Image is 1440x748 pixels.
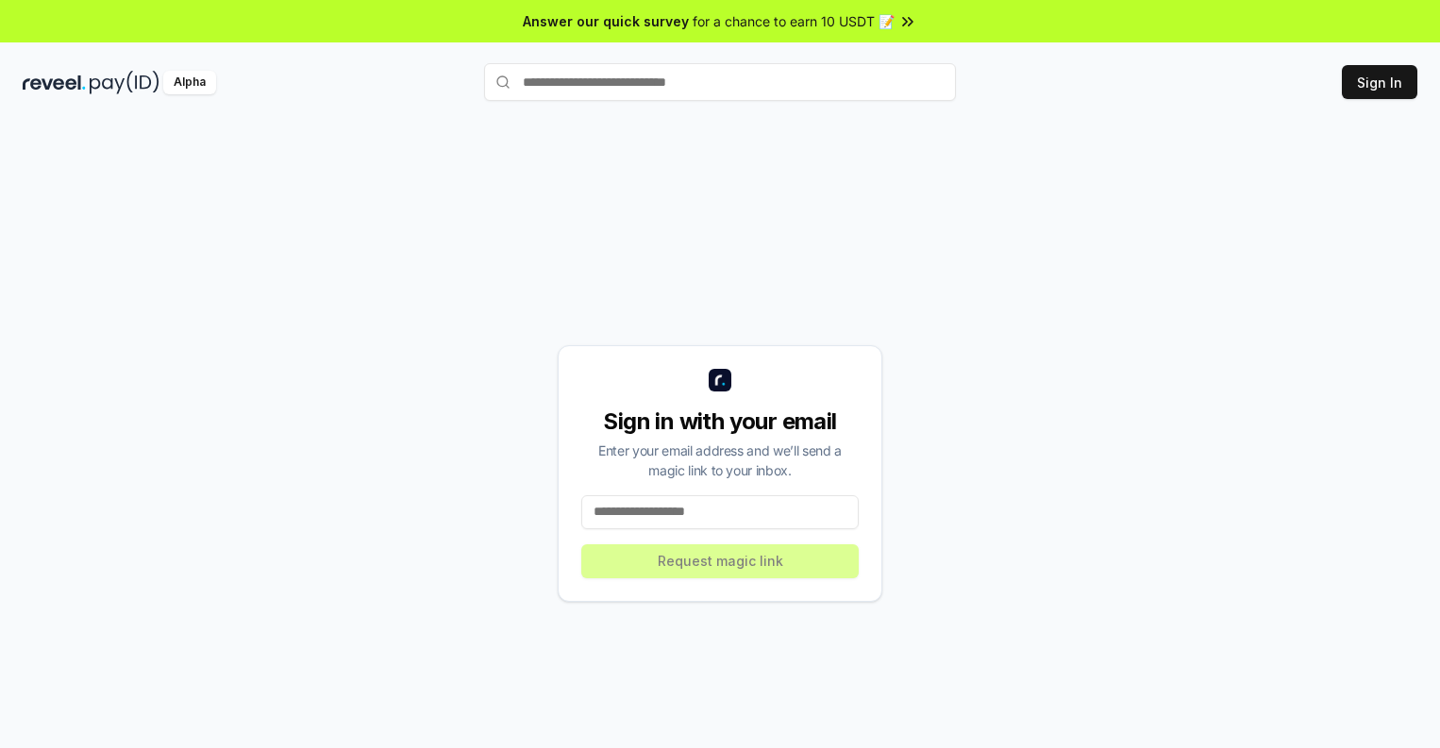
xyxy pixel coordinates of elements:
[1342,65,1417,99] button: Sign In
[581,440,859,480] div: Enter your email address and we’ll send a magic link to your inbox.
[90,71,159,94] img: pay_id
[709,369,731,391] img: logo_small
[163,71,216,94] div: Alpha
[693,11,895,31] span: for a chance to earn 10 USDT 📝
[23,71,86,94] img: reveel_dark
[581,407,859,437] div: Sign in with your email
[523,11,689,31] span: Answer our quick survey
